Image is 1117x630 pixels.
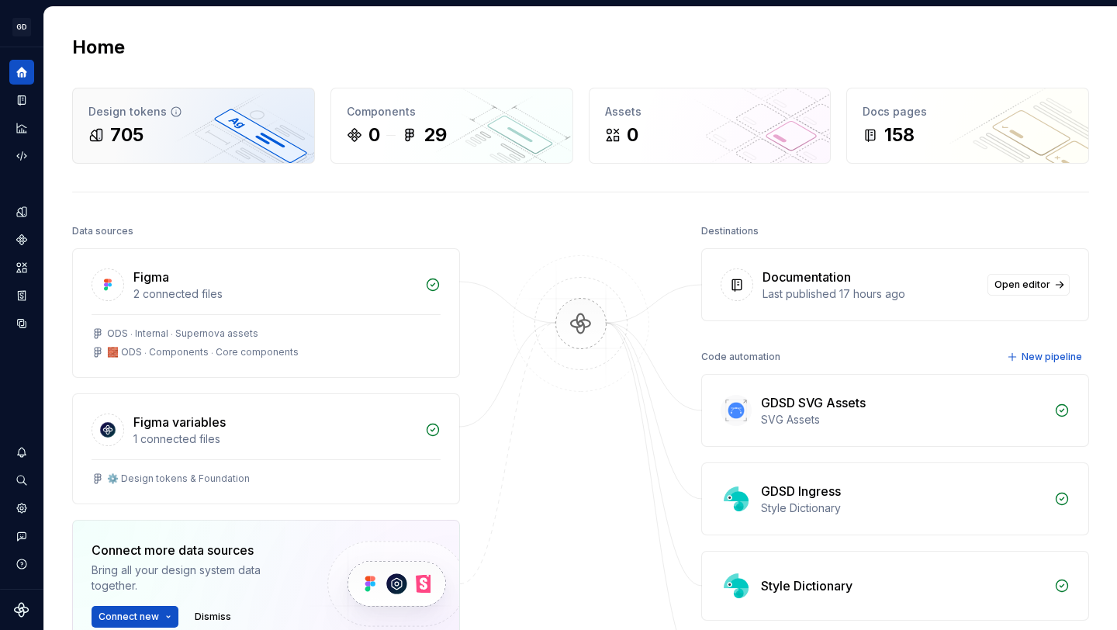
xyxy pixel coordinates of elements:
[846,88,1089,164] a: Docs pages158
[589,88,832,164] a: Assets0
[9,496,34,521] a: Settings
[88,104,299,119] div: Design tokens
[761,412,1045,427] div: SVG Assets
[195,611,231,623] span: Dismiss
[347,104,557,119] div: Components
[9,255,34,280] a: Assets
[9,144,34,168] a: Code automation
[330,88,573,164] a: Components029
[72,248,460,378] a: Figma2 connected filesODS ⸱ Internal ⸱ Supernova assets🧱 ODS ⸱ Components ⸱ Core components
[107,472,250,485] div: ⚙️ Design tokens & Foundation
[107,346,299,358] div: 🧱 ODS ⸱ Components ⸱ Core components
[9,116,34,140] a: Analytics
[133,431,416,447] div: 1 connected files
[763,286,978,302] div: Last published 17 hours ago
[994,279,1050,291] span: Open editor
[133,286,416,302] div: 2 connected files
[9,524,34,549] button: Contact support
[9,88,34,112] a: Documentation
[72,35,125,60] h2: Home
[133,268,169,286] div: Figma
[92,606,178,628] button: Connect new
[72,393,460,504] a: Figma variables1 connected files⚙️ Design tokens & Foundation
[72,88,315,164] a: Design tokens705
[9,468,34,493] button: Search ⌘K
[3,10,40,43] button: GD
[99,611,159,623] span: Connect new
[92,541,301,559] div: Connect more data sources
[987,274,1070,296] a: Open editor
[110,123,144,147] div: 705
[9,60,34,85] a: Home
[627,123,638,147] div: 0
[761,576,852,595] div: Style Dictionary
[9,440,34,465] button: Notifications
[368,123,380,147] div: 0
[107,327,258,340] div: ODS ⸱ Internal ⸱ Supernova assets
[14,602,29,618] svg: Supernova Logo
[9,283,34,308] a: Storybook stories
[884,123,915,147] div: 158
[12,18,31,36] div: GD
[761,500,1045,516] div: Style Dictionary
[1002,346,1089,368] button: New pipeline
[9,199,34,224] a: Design tokens
[605,104,815,119] div: Assets
[763,268,851,286] div: Documentation
[863,104,1073,119] div: Docs pages
[72,220,133,242] div: Data sources
[761,482,841,500] div: GDSD Ingress
[9,311,34,336] a: Data sources
[1022,351,1082,363] span: New pipeline
[92,562,301,594] div: Bring all your design system data together.
[9,227,34,252] a: Components
[424,123,447,147] div: 29
[701,346,780,368] div: Code automation
[133,413,226,431] div: Figma variables
[701,220,759,242] div: Destinations
[761,393,866,412] div: GDSD SVG Assets
[188,606,238,628] button: Dismiss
